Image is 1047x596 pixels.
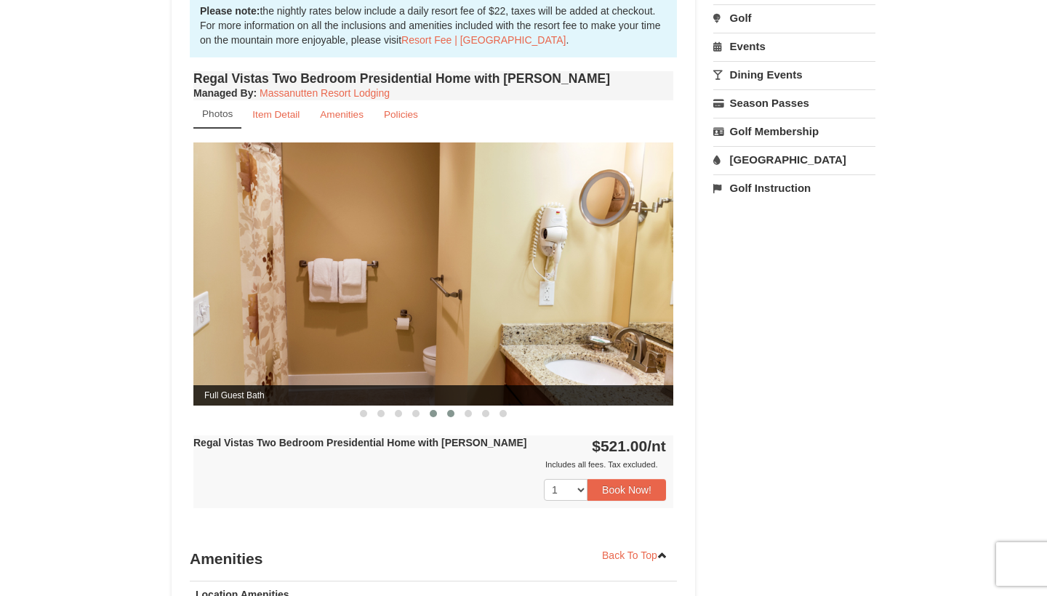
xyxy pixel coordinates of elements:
[713,33,875,60] a: Events
[647,438,666,454] span: /nt
[193,457,666,472] div: Includes all fees. Tax excluded.
[193,385,673,406] span: Full Guest Bath
[252,109,300,120] small: Item Detail
[592,438,666,454] strong: $521.00
[193,87,253,99] span: Managed By
[200,5,260,17] strong: Please note:
[202,108,233,119] small: Photos
[310,100,373,129] a: Amenities
[713,118,875,145] a: Golf Membership
[713,146,875,173] a: [GEOGRAPHIC_DATA]
[401,34,566,46] a: Resort Fee | [GEOGRAPHIC_DATA]
[260,87,390,99] a: Massanutten Resort Lodging
[193,437,526,448] strong: Regal Vistas Two Bedroom Presidential Home with [PERSON_NAME]
[593,544,677,566] a: Back To Top
[713,4,875,31] a: Golf
[320,109,364,120] small: Amenities
[713,61,875,88] a: Dining Events
[587,479,666,501] button: Book Now!
[713,174,875,201] a: Golf Instruction
[384,109,418,120] small: Policies
[193,100,241,129] a: Photos
[193,142,673,405] img: Full Guest Bath
[190,544,677,573] h3: Amenities
[193,87,257,99] strong: :
[193,71,673,86] h4: Regal Vistas Two Bedroom Presidential Home with [PERSON_NAME]
[374,100,428,129] a: Policies
[243,100,309,129] a: Item Detail
[713,89,875,116] a: Season Passes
